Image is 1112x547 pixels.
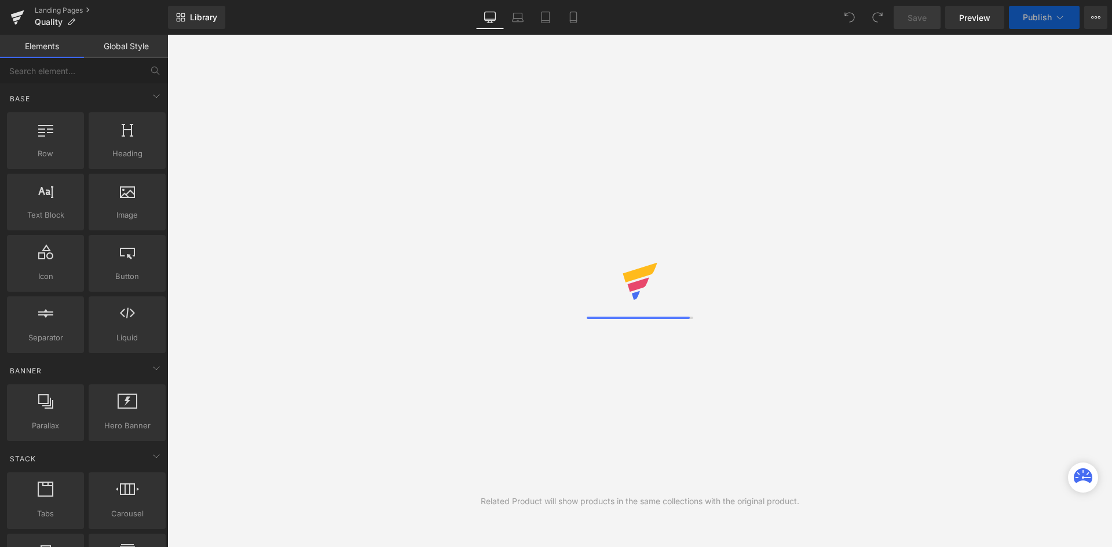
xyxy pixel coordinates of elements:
span: Button [92,270,162,282]
span: Preview [959,12,990,24]
span: Icon [10,270,81,282]
span: Row [10,148,81,160]
a: Global Style [84,35,168,58]
a: Laptop [504,6,532,29]
span: Carousel [92,508,162,520]
span: Liquid [92,332,162,344]
a: Tablet [532,6,559,29]
div: Related Product will show products in the same collections with the original product. [481,495,799,508]
span: Heading [92,148,162,160]
span: Publish [1023,13,1052,22]
span: Tabs [10,508,81,520]
a: Preview [945,6,1004,29]
a: New Library [168,6,225,29]
span: Banner [9,365,43,376]
span: Parallax [10,420,81,432]
span: Quality [35,17,63,27]
span: Text Block [10,209,81,221]
button: More [1084,6,1107,29]
a: Desktop [476,6,504,29]
a: Mobile [559,6,587,29]
span: Save [908,12,927,24]
button: Undo [838,6,861,29]
a: Landing Pages [35,6,168,15]
span: Base [9,93,31,104]
span: Image [92,209,162,221]
button: Publish [1009,6,1080,29]
span: Hero Banner [92,420,162,432]
span: Stack [9,453,37,464]
span: Library [190,12,217,23]
span: Separator [10,332,81,344]
button: Redo [866,6,889,29]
